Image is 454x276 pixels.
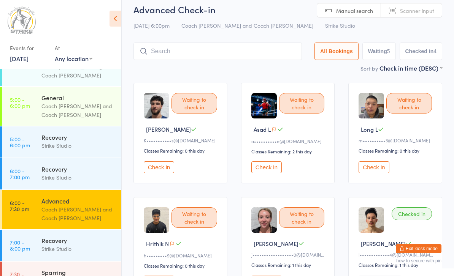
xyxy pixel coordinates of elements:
[144,137,219,144] div: K•••••••••••s@[DOMAIN_NAME]
[41,236,115,244] div: Recovery
[10,136,30,148] time: 5:00 - 6:00 pm
[360,65,378,72] label: Sort by
[396,244,441,253] button: Exit kiosk mode
[41,197,115,205] div: Advanced
[144,147,219,154] div: Classes Remaining: 0 this day
[392,207,432,220] div: Checked in
[254,125,271,133] span: Asad L
[144,262,219,269] div: Classes Remaining: 0 this day
[55,54,92,63] div: Any location
[251,138,327,144] div: a••••••••••e@[DOMAIN_NAME]
[359,137,434,144] div: m••••••••••3@[DOMAIN_NAME]
[387,48,390,54] div: 5
[359,93,384,118] img: image1752135010.png
[133,22,170,29] span: [DATE] 6:00pm
[379,64,442,72] div: Check in time (DESC)
[2,87,121,126] a: 5:00 -6:00 pmGeneralCoach [PERSON_NAME] and Coach [PERSON_NAME]
[41,173,115,182] div: Strike Studio
[396,258,441,263] button: how to secure with pin
[171,93,217,114] div: Waiting to check in
[41,205,115,222] div: Coach [PERSON_NAME] and Coach [PERSON_NAME]
[359,161,389,173] button: Check in
[251,148,327,155] div: Classes Remaining: 2 this day
[181,22,313,29] span: Coach [PERSON_NAME] and Coach [PERSON_NAME]
[2,190,121,229] a: 6:00 -7:30 pmAdvancedCoach [PERSON_NAME] and Coach [PERSON_NAME]
[2,158,121,189] a: 6:00 -7:00 pmRecoveryStrike Studio
[336,7,373,14] span: Manual search
[386,93,432,114] div: Waiting to check in
[146,125,191,133] span: [PERSON_NAME]
[2,230,121,261] a: 7:00 -8:00 pmRecoveryStrike Studio
[362,43,396,60] button: Waiting5
[41,93,115,102] div: General
[10,168,30,180] time: 6:00 - 7:00 pm
[251,262,327,268] div: Classes Remaining: 1 this day
[144,207,169,233] img: image1703059363.png
[251,161,282,173] button: Check in
[314,43,359,60] button: All Bookings
[144,161,174,173] button: Check in
[359,262,434,268] div: Classes Remaining: 1 this day
[359,207,384,233] img: image1704863101.png
[361,240,406,248] span: [PERSON_NAME]
[10,200,29,212] time: 6:00 - 7:30 pm
[144,252,219,259] div: h•••••••••9@[DOMAIN_NAME]
[10,54,29,63] a: [DATE]
[55,42,92,54] div: At
[400,7,434,14] span: Scanner input
[8,6,36,34] img: Strike Studio
[133,3,442,16] h2: Advanced Check-in
[10,42,47,54] div: Events for
[2,126,121,158] a: 5:00 -6:00 pmRecoveryStrike Studio
[361,125,378,133] span: Long L
[10,239,30,251] time: 7:00 - 8:00 pm
[254,240,298,248] span: [PERSON_NAME]
[41,133,115,141] div: Recovery
[400,43,443,60] button: Checked in4
[144,93,169,118] img: image1736316750.png
[279,93,325,114] div: Waiting to check in
[10,96,30,109] time: 5:00 - 6:00 pm
[251,251,327,258] div: j••••••••••••••••••0@[DOMAIN_NAME]
[146,240,169,248] span: Hrithik N
[325,22,355,29] span: Strike Studio
[41,141,115,150] div: Strike Studio
[433,48,437,54] div: 4
[41,165,115,173] div: Recovery
[279,207,325,228] div: Waiting to check in
[171,207,217,228] div: Waiting to check in
[251,207,277,233] img: image1724922980.png
[359,251,434,258] div: l•••••••••••••4@[DOMAIN_NAME]
[41,102,115,119] div: Coach [PERSON_NAME] and Coach [PERSON_NAME]
[251,93,277,118] img: image1746420588.png
[359,147,434,154] div: Classes Remaining: 0 this day
[41,244,115,253] div: Strike Studio
[133,43,302,60] input: Search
